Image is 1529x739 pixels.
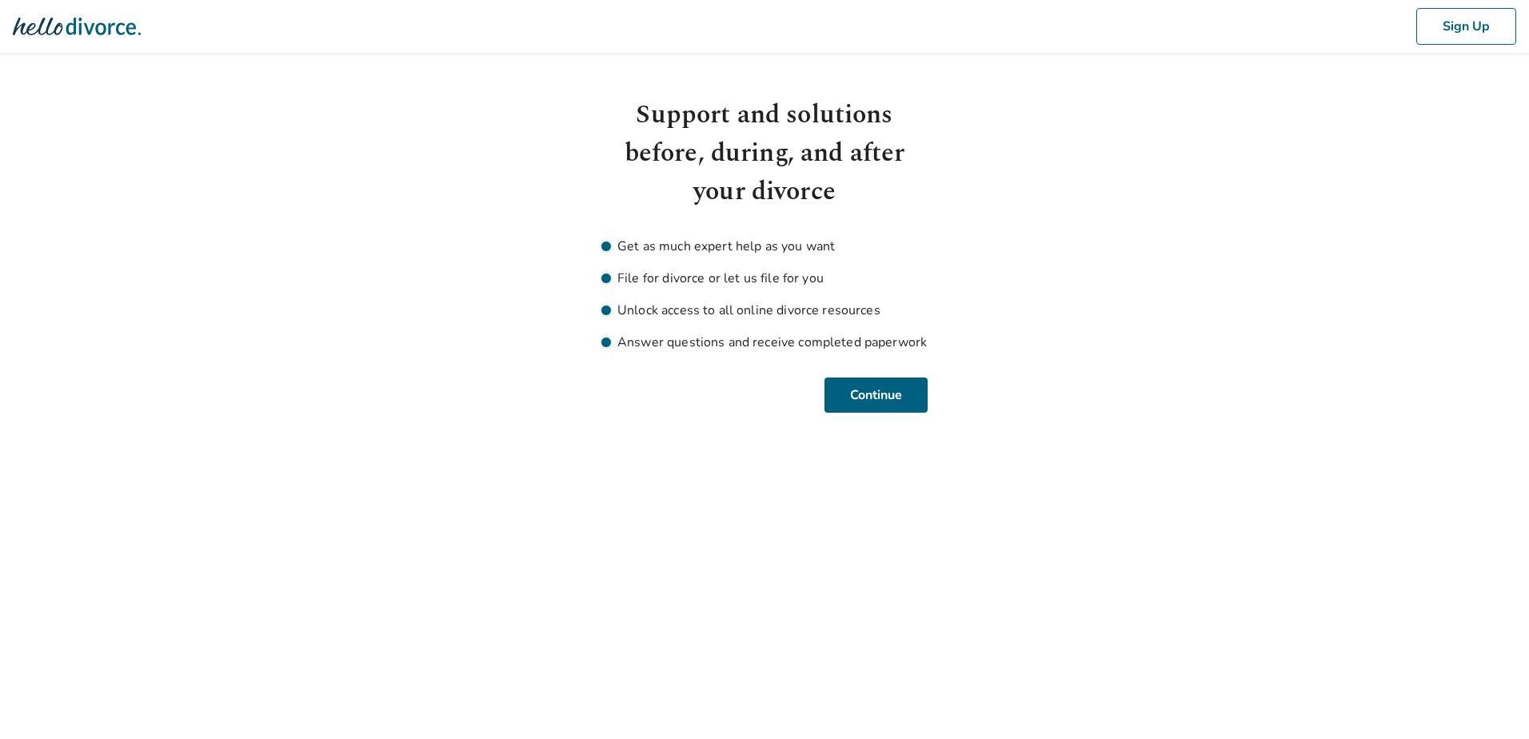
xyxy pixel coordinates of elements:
li: File for divorce or let us file for you [601,269,928,288]
li: Answer questions and receive completed paperwork [601,333,928,352]
img: Hello Divorce Logo [13,10,141,42]
li: Get as much expert help as you want [601,237,928,256]
h1: Support and solutions before, during, and after your divorce [601,96,928,211]
button: Sign Up [1416,8,1516,45]
li: Unlock access to all online divorce resources [601,301,928,320]
button: Continue [824,377,928,413]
